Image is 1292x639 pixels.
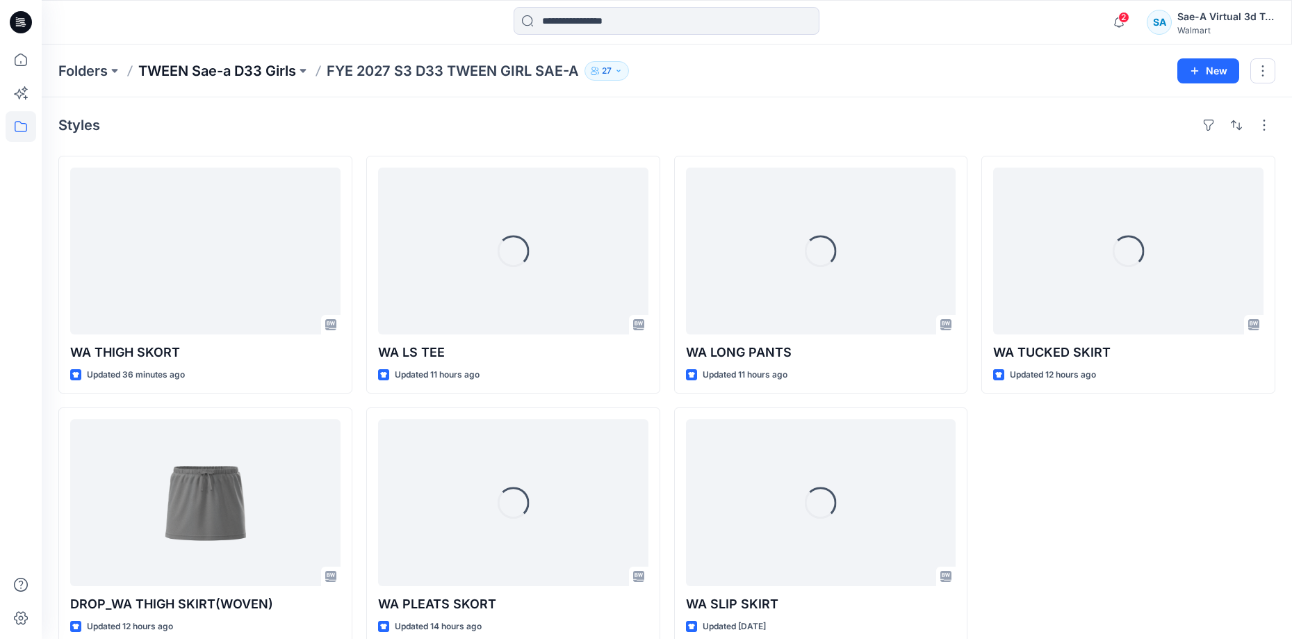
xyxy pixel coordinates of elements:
[703,368,787,382] p: Updated 11 hours ago
[58,117,100,134] h4: Styles
[1010,368,1096,382] p: Updated 12 hours ago
[87,368,185,382] p: Updated 36 minutes ago
[993,343,1264,362] p: WA TUCKED SKIRT
[395,368,480,382] p: Updated 11 hours ago
[686,343,956,362] p: WA LONG PANTS
[378,594,648,614] p: WA PLEATS SKORT
[58,61,108,81] a: Folders
[70,594,341,614] p: DROP_WA THIGH SKIRT(WOVEN)
[70,419,341,586] a: DROP_WA THIGH SKIRT(WOVEN)
[1177,58,1239,83] button: New
[703,620,766,634] p: Updated [DATE]
[395,620,482,634] p: Updated 14 hours ago
[138,61,296,81] a: TWEEN Sae-a D33 Girls
[686,594,956,614] p: WA SLIP SKIRT
[1177,25,1275,35] div: Walmart
[1118,12,1129,23] span: 2
[584,61,629,81] button: 27
[378,343,648,362] p: WA LS TEE
[327,61,579,81] p: FYE 2027 S3 D33 TWEEN GIRL SAE-A
[602,63,612,79] p: 27
[87,620,173,634] p: Updated 12 hours ago
[1147,10,1172,35] div: SA
[70,343,341,362] p: WA THIGH SKORT
[1177,8,1275,25] div: Sae-A Virtual 3d Team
